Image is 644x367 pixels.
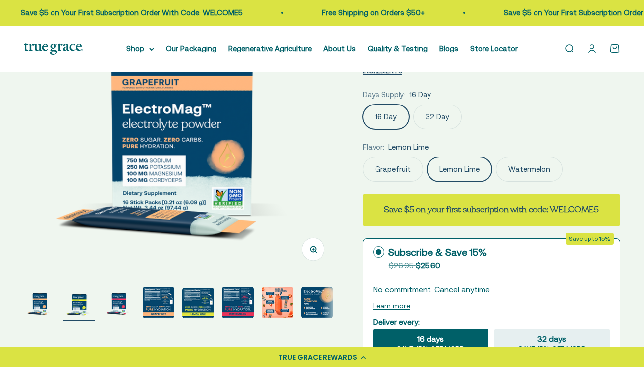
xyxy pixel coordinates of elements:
button: Go to item 3 [103,287,135,321]
button: Go to item 2 [63,287,95,321]
img: ElectroMag™ [222,287,254,318]
img: Magnesium for heart health and stress support* Chloride to support pH balance and oxygen flow* So... [262,287,293,318]
p: Save $5 on Your First Subscription Order With Code: WELCOME5 [18,7,240,19]
button: Go to item 4 [143,287,174,321]
button: Go to item 6 [222,287,254,321]
a: Quality & Testing [368,44,428,52]
a: Blogs [439,44,458,52]
strong: Save $5 on your first subscription with code: WELCOME5 [384,204,599,215]
img: 750 mg sodium for fluid balance and cellular communication.* 250 mg potassium supports blood pres... [143,287,174,318]
img: Rapid Hydration For: - Exercise endurance* - Stress support* - Electrolyte replenishment* - Muscl... [301,287,333,318]
button: Go to item 1 [24,287,55,321]
a: Free Shipping on Orders $50+ [320,8,422,17]
div: TRUE GRACE REWARDS [278,352,357,363]
img: ElectroMag™ [63,287,95,318]
summary: Shop [126,43,154,54]
button: Go to item 8 [301,287,333,321]
a: Store Locator [470,44,518,52]
legend: Days Supply: [363,89,405,101]
button: Go to item 5 [182,288,214,321]
span: 16 Day [409,89,431,101]
legend: Flavor: [363,141,384,153]
span: Lemon Lime [388,141,429,153]
button: Go to item 7 [262,287,293,321]
img: ElectroMag™ [103,287,135,318]
a: Our Packaging [166,44,216,52]
a: About Us [323,44,356,52]
img: ElectroMag™ [24,287,55,318]
a: Regenerative Agriculture [228,44,312,52]
img: ElectroMag™ [182,288,214,318]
